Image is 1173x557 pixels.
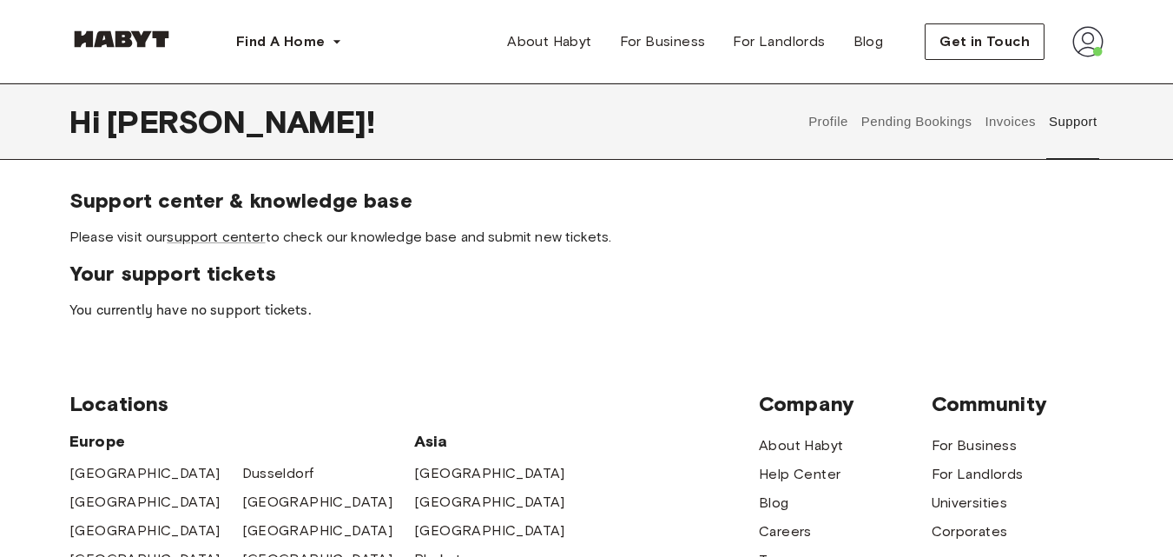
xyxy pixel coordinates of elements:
[802,83,1104,160] div: user profile tabs
[759,464,840,485] a: Help Center
[69,463,221,484] a: [GEOGRAPHIC_DATA]
[414,521,565,541] a: [GEOGRAPHIC_DATA]
[925,23,1044,60] button: Get in Touch
[807,83,851,160] button: Profile
[414,463,565,484] a: [GEOGRAPHIC_DATA]
[853,31,884,52] span: Blog
[414,431,587,452] span: Asia
[236,31,325,52] span: Find A Home
[939,31,1030,52] span: Get in Touch
[1046,83,1099,160] button: Support
[507,31,591,52] span: About Habyt
[1072,26,1104,57] img: avatar
[719,24,839,59] a: For Landlords
[932,521,1008,542] a: Corporates
[983,83,1038,160] button: Invoices
[242,521,393,541] a: [GEOGRAPHIC_DATA]
[69,30,174,48] img: Habyt
[932,391,1104,417] span: Community
[69,492,221,513] a: [GEOGRAPHIC_DATA]
[242,492,393,513] a: [GEOGRAPHIC_DATA]
[606,24,720,59] a: For Business
[759,521,812,542] a: Careers
[69,301,1104,322] p: You currently have no support tickets.
[932,493,1008,514] a: Universities
[222,24,356,59] button: Find A Home
[69,261,1104,287] span: Your support tickets
[69,391,759,417] span: Locations
[69,103,107,140] span: Hi
[414,492,565,513] a: [GEOGRAPHIC_DATA]
[759,435,843,456] a: About Habyt
[620,31,706,52] span: For Business
[69,228,1104,247] span: Please visit our to check our knowledge base and submit new tickets.
[733,31,825,52] span: For Landlords
[69,431,414,452] span: Europe
[107,103,375,140] span: [PERSON_NAME] !
[493,24,605,59] a: About Habyt
[759,493,789,514] a: Blog
[167,229,265,245] a: support center
[69,521,221,541] a: [GEOGRAPHIC_DATA]
[840,24,898,59] a: Blog
[932,435,1018,456] a: For Business
[242,463,314,484] a: Dusseldorf
[859,83,974,160] button: Pending Bookings
[69,188,1104,214] span: Support center & knowledge base
[932,464,1024,485] a: For Landlords
[759,391,932,417] span: Company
